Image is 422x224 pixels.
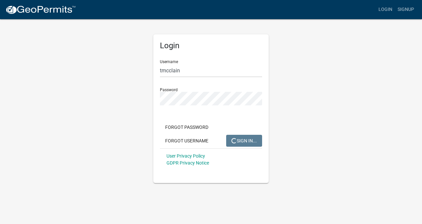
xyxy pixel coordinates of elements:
h5: Login [160,41,262,51]
a: Login [376,3,395,16]
span: SIGN IN... [231,138,257,143]
button: Forgot Username [160,135,214,147]
a: User Privacy Policy [166,153,205,159]
a: Signup [395,3,417,16]
a: GDPR Privacy Notice [166,160,209,166]
button: SIGN IN... [226,135,262,147]
button: Forgot Password [160,121,214,133]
